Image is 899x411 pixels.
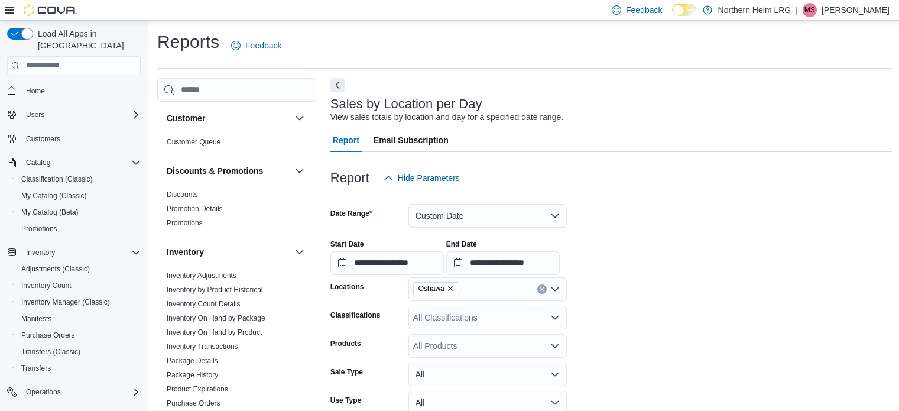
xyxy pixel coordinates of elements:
[17,262,141,276] span: Adjustments (Classic)
[226,34,286,57] a: Feedback
[17,222,141,236] span: Promotions
[21,156,141,170] span: Catalog
[17,189,92,203] a: My Catalog (Classic)
[446,251,560,275] input: Press the down key to open a popover containing a calendar.
[2,244,145,261] button: Inventory
[626,4,662,16] span: Feedback
[17,222,62,236] a: Promotions
[672,4,697,16] input: Dark Mode
[12,187,145,204] button: My Catalog (Classic)
[12,221,145,237] button: Promotions
[17,312,141,326] span: Manifests
[330,310,381,320] label: Classifications
[21,245,141,260] span: Inventory
[21,385,141,399] span: Operations
[17,328,141,342] span: Purchase Orders
[2,384,145,400] button: Operations
[167,371,218,379] a: Package History
[167,384,228,394] span: Product Expirations
[26,134,60,144] span: Customers
[330,78,345,92] button: Next
[21,191,87,200] span: My Catalog (Classic)
[330,240,364,249] label: Start Date
[398,172,460,184] span: Hide Parameters
[12,327,145,344] button: Purchase Orders
[21,281,72,290] span: Inventory Count
[17,312,56,326] a: Manifests
[537,284,547,294] button: Clear input
[167,300,241,308] a: Inventory Count Details
[330,111,563,124] div: View sales totals by location and day for a specified date range.
[330,97,482,111] h3: Sales by Location per Day
[167,357,218,365] a: Package Details
[379,166,465,190] button: Hide Parameters
[167,370,218,380] span: Package History
[21,132,65,146] a: Customers
[12,310,145,327] button: Manifests
[17,345,85,359] a: Transfers (Classic)
[26,86,45,96] span: Home
[167,246,290,258] button: Inventory
[167,137,220,147] span: Customer Queue
[21,83,141,98] span: Home
[167,313,265,323] span: Inventory On Hand by Package
[293,245,307,259] button: Inventory
[26,158,50,167] span: Catalog
[804,3,815,17] span: MS
[167,112,290,124] button: Customer
[330,282,364,292] label: Locations
[167,165,263,177] h3: Discounts & Promotions
[550,313,560,322] button: Open list of options
[167,205,223,213] a: Promotion Details
[17,328,80,342] a: Purchase Orders
[245,40,281,51] span: Feedback
[17,262,95,276] a: Adjustments (Classic)
[17,172,141,186] span: Classification (Classic)
[167,299,241,309] span: Inventory Count Details
[408,204,567,228] button: Custom Date
[803,3,817,17] div: Monica Spina
[672,16,673,17] span: Dark Mode
[167,399,220,408] span: Purchase Orders
[167,385,228,393] a: Product Expirations
[167,219,203,227] a: Promotions
[167,314,265,322] a: Inventory On Hand by Package
[2,154,145,171] button: Catalog
[12,294,145,310] button: Inventory Manager (Classic)
[21,84,50,98] a: Home
[167,342,238,351] a: Inventory Transactions
[17,345,141,359] span: Transfers (Classic)
[21,224,57,234] span: Promotions
[12,171,145,187] button: Classification (Classic)
[167,328,262,337] span: Inventory On Hand by Product
[17,279,76,293] a: Inventory Count
[330,209,372,218] label: Date Range
[822,3,890,17] p: [PERSON_NAME]
[21,331,75,340] span: Purchase Orders
[167,165,290,177] button: Discounts & Promotions
[167,399,220,407] a: Purchase Orders
[12,277,145,294] button: Inventory Count
[550,341,560,351] button: Open list of options
[17,279,141,293] span: Inventory Count
[17,361,56,376] a: Transfers
[447,285,454,292] button: Remove Oshawa from selection in this group
[167,271,236,280] a: Inventory Adjustments
[718,3,791,17] p: Northern Helm LRG
[21,108,141,122] span: Users
[167,285,263,295] span: Inventory by Product Historical
[157,30,219,54] h1: Reports
[167,246,204,258] h3: Inventory
[796,3,798,17] p: |
[167,218,203,228] span: Promotions
[21,297,110,307] span: Inventory Manager (Classic)
[330,396,361,405] label: Use Type
[21,264,90,274] span: Adjustments (Classic)
[21,385,66,399] button: Operations
[21,245,60,260] button: Inventory
[167,190,198,199] a: Discounts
